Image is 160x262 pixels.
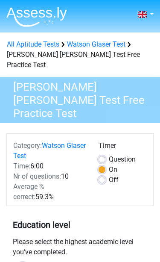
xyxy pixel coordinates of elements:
[13,216,147,233] h5: Education level
[6,7,67,27] img: Assessly
[13,141,42,150] span: Category:
[6,237,154,261] div: Please select the highest academic level you’ve completed.
[67,40,125,48] a: Watson Glaser Test
[13,162,30,170] span: Time:
[109,154,136,165] label: Question
[3,39,157,70] div: [PERSON_NAME] [PERSON_NAME] Test Free Practice Test
[7,182,92,202] div: 59.3%
[7,40,59,48] a: All Aptitude Tests
[10,77,154,120] h3: [PERSON_NAME] [PERSON_NAME] Test Free Practice Test
[109,175,119,185] label: Off
[13,141,86,160] a: Watson Glaser Test
[13,172,61,180] span: Nr of questions:
[99,141,147,154] div: Timer
[7,171,92,182] div: 10
[109,165,117,175] label: On
[13,183,44,201] span: Average % correct:
[7,161,92,171] div: 6:00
